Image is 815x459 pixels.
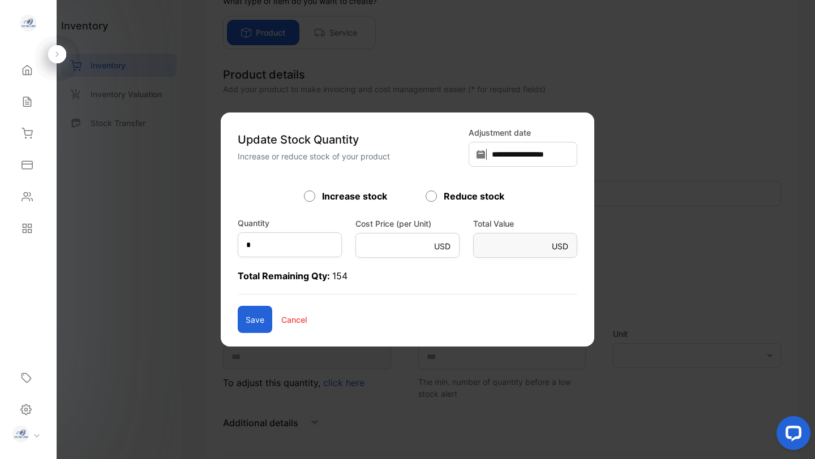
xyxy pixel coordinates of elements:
button: Save [238,306,272,333]
label: Quantity [238,217,269,229]
p: Increase or reduce stock of your product [238,150,462,162]
p: Total Remaining Qty: [238,269,577,295]
p: Update Stock Quantity [238,131,462,148]
label: Increase stock [322,189,387,203]
label: Reduce stock [444,189,504,203]
label: Cost Price (per Unit) [355,218,460,229]
label: Total Value [473,218,577,229]
p: USD [434,240,451,252]
p: USD [552,240,568,252]
p: Cancel [281,314,307,326]
iframe: LiveChat chat widget [767,412,815,459]
img: logo [20,15,37,32]
label: Adjustment date [469,127,577,138]
img: profile [12,426,29,443]
span: 154 [332,270,348,282]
